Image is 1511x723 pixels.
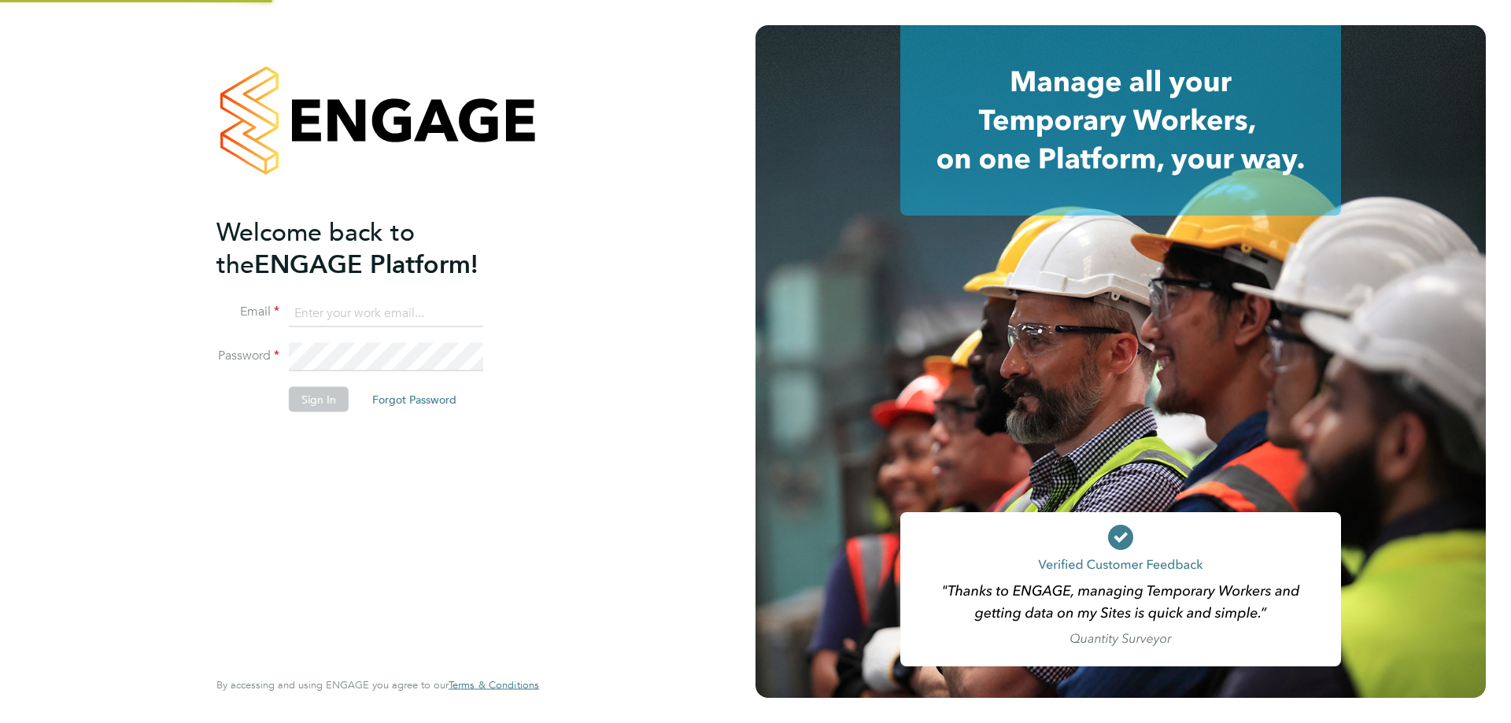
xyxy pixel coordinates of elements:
label: Password [216,348,279,364]
button: Sign In [289,387,349,412]
span: Terms & Conditions [449,678,539,692]
a: Terms & Conditions [449,679,539,692]
h2: ENGAGE Platform! [216,216,523,280]
input: Enter your work email... [289,299,483,327]
span: Welcome back to the [216,216,415,279]
span: By accessing and using ENGAGE you agree to our [216,678,539,692]
button: Forgot Password [360,387,469,412]
label: Email [216,304,279,320]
